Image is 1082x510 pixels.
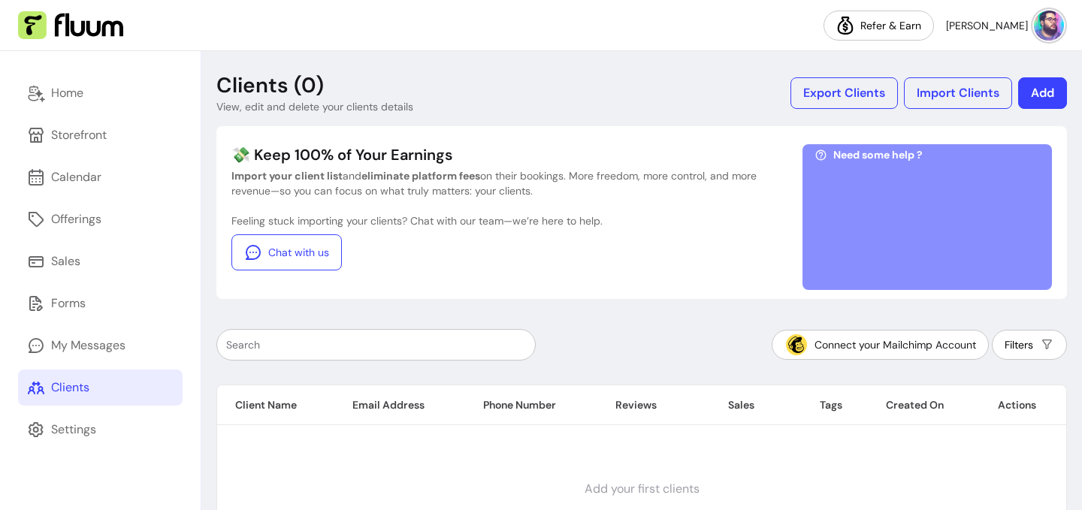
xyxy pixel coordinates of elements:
button: Export Clients [790,77,898,109]
div: Forms [51,294,86,312]
th: Actions [980,385,1066,425]
a: Settings [18,412,183,448]
img: Fluum Logo [18,11,123,40]
div: Storefront [51,126,107,144]
img: Mailchimp Icon [784,333,808,357]
button: Connect your Mailchimp Account [772,330,989,360]
a: Clients [18,370,183,406]
button: Filters [992,330,1067,360]
span: Need some help ? [833,147,923,162]
input: Search [226,337,526,352]
a: Chat with us [231,234,342,270]
a: My Messages [18,327,183,364]
div: Clients [51,379,89,397]
th: Created On [868,385,980,425]
button: Add [1018,77,1067,109]
a: Storefront [18,117,183,153]
p: Clients (0) [216,72,324,99]
th: Email Address [334,385,465,425]
th: Reviews [597,385,709,425]
a: Calendar [18,159,183,195]
div: My Messages [51,336,125,355]
th: Sales [710,385,802,425]
p: 💸 Keep 100% of Your Earnings [231,144,757,165]
p: and on their bookings. More freedom, more control, and more revenue—so you can focus on what trul... [231,168,757,198]
th: Tags [802,385,867,425]
a: Home [18,75,183,111]
a: Sales [18,243,183,279]
button: avatar[PERSON_NAME] [946,11,1064,41]
b: Import your client list [231,169,343,183]
th: Phone Number [465,385,597,425]
span: [PERSON_NAME] [946,18,1028,33]
button: Import Clients [904,77,1012,109]
div: Home [51,84,83,102]
div: Calendar [51,168,101,186]
div: Settings [51,421,96,439]
img: avatar [1034,11,1064,41]
a: Forms [18,285,183,321]
a: Offerings [18,201,183,237]
a: Refer & Earn [824,11,934,41]
div: Sales [51,252,80,270]
p: Feeling stuck importing your clients? Chat with our team—we’re here to help. [231,213,757,228]
div: Offerings [51,210,101,228]
p: View, edit and delete your clients details [216,99,413,114]
b: eliminate platform fees [361,169,480,183]
th: Client Name [217,385,334,425]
